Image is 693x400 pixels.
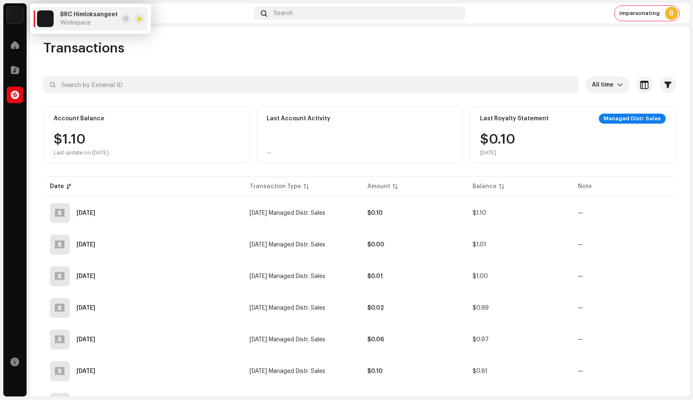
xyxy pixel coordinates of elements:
[473,368,488,374] span: $0.91
[473,273,488,279] span: $1.00
[592,77,617,93] span: All time
[368,210,383,216] strong: $0.10
[60,11,118,18] span: BRC Himloksangeet
[250,368,325,374] span: Jan 2025 Managed Distr. Sales
[480,149,515,156] div: [DATE]
[368,242,385,248] strong: $0.00
[37,10,54,27] img: 10d72f0b-d06a-424f-aeaa-9c9f537e57b6
[578,337,583,343] re-a-table-badge: —
[54,149,109,156] div: Last update on [DATE]
[473,305,489,311] span: $0.99
[267,115,331,122] div: Last Account Activity
[473,337,489,343] span: $0.97
[50,182,64,191] div: Date
[250,242,325,248] span: Apr 2025 Managed Distr. Sales
[43,77,579,93] input: Search by External ID
[250,182,301,191] div: Transaction Type
[250,210,325,216] span: May 2025 Managed Distr. Sales
[368,182,391,191] div: Amount
[250,337,325,343] span: Feb 2025 Managed Distr. Sales
[473,210,486,216] span: $1.10
[473,242,486,248] span: $1.01
[250,305,325,311] span: Mar 2025 Managed Distr. Sales
[267,149,272,156] div: —
[43,40,124,57] span: Transactions
[77,242,95,248] div: Jun 10, 2025
[274,10,293,17] span: Search
[368,368,383,374] strong: $0.10
[250,273,325,279] span: Dec 2024 Managed Distr. Sales
[60,20,91,26] span: Workspace
[617,77,623,93] div: dropdown trigger
[578,305,583,311] re-a-table-badge: —
[665,7,678,20] div: B
[473,182,497,191] div: Balance
[77,368,95,374] div: Mar 25, 2025
[578,273,583,279] re-a-table-badge: —
[54,115,104,122] div: Account Balance
[368,305,384,311] strong: $0.02
[77,210,95,216] div: Jun 10, 2025
[368,273,383,279] strong: $0.01
[578,210,583,216] re-a-table-badge: —
[578,242,583,248] re-a-table-badge: —
[620,10,660,17] span: Impersonating
[7,7,23,23] img: 10d72f0b-d06a-424f-aeaa-9c9f537e57b6
[578,368,583,374] re-a-table-badge: —
[77,273,95,279] div: Mar 27, 2025
[599,114,666,124] div: Managed Distr. Sales
[480,115,549,122] div: Last Royalty Statement
[77,305,95,311] div: Mar 27, 2025
[368,337,384,343] strong: $0.06
[77,337,95,343] div: Mar 25, 2025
